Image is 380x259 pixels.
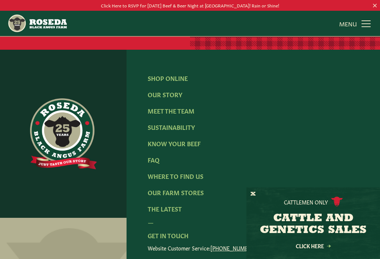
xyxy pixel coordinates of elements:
a: Know Your Beef [148,139,201,147]
a: Shop Online [148,74,188,82]
a: Meet The Team [148,106,194,115]
img: https://roseda.com/wp-content/uploads/2021/06/roseda-25-full@2x.png [30,98,97,170]
a: The Latest [148,204,182,213]
a: Sustainability [148,123,195,131]
img: https://roseda.com/wp-content/uploads/2021/05/roseda-25-header.png [7,14,67,33]
a: [PHONE_NUMBER] [210,244,256,252]
p: Click Here to RSVP for [DATE] Beef & Beer Night at [GEOGRAPHIC_DATA]! Rain or Shine! [19,1,361,9]
a: Our Farm Stores [148,188,204,196]
h3: CATTLE AND GENETICS SALES [256,213,371,236]
nav: Main Navigation [7,11,372,36]
img: cattle-icon.svg [331,197,343,207]
p: Cattlemen Only [284,198,328,206]
span: MENU [339,19,357,28]
div: — [148,217,359,226]
p: Website Customer Service: [148,244,359,252]
a: Our Story [148,90,182,98]
a: Click Here [280,243,347,248]
a: Where To Find Us [148,172,203,180]
button: X [250,190,256,198]
a: FAQ [148,155,160,164]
